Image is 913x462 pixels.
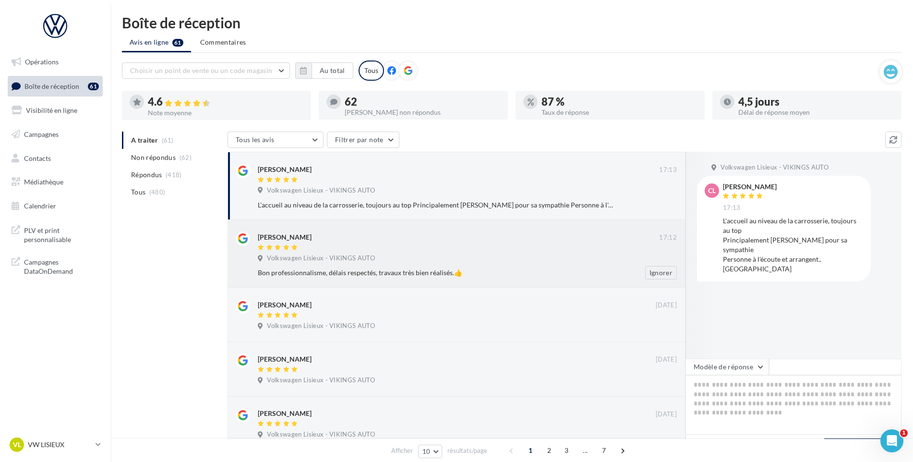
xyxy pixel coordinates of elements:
[523,443,538,458] span: 1
[122,15,901,30] div: Boîte de réception
[6,172,105,192] a: Médiathèque
[267,254,375,263] span: Volkswagen Lisieux - VIKINGS AUTO
[258,300,312,310] div: [PERSON_NAME]
[541,443,557,458] span: 2
[6,220,105,248] a: PLV et print personnalisable
[180,154,192,161] span: (62)
[656,301,677,310] span: [DATE]
[166,171,182,179] span: (418)
[345,109,500,116] div: [PERSON_NAME] non répondus
[659,233,677,242] span: 17:12
[6,148,105,169] a: Contacts
[24,224,99,244] span: PLV et print personnalisable
[723,183,777,190] div: [PERSON_NAME]
[721,163,829,172] span: Volkswagen Lisieux - VIKINGS AUTO
[559,443,574,458] span: 3
[148,109,303,116] div: Note moyenne
[149,188,166,196] span: (480)
[24,130,59,138] span: Campagnes
[327,132,399,148] button: Filtrer par note
[236,135,275,144] span: Tous les avis
[258,232,312,242] div: [PERSON_NAME]
[131,170,162,180] span: Répondus
[25,58,59,66] span: Opérations
[13,440,21,450] span: VL
[645,266,677,280] button: Ignorer
[267,376,375,385] span: Volkswagen Lisieux - VIKINGS AUTO
[148,97,303,108] div: 4.6
[258,200,614,210] div: L'accueil au niveau de la carrosserie, toujours au top Principalement [PERSON_NAME] pour sa sympa...
[267,322,375,330] span: Volkswagen Lisieux - VIKINGS AUTO
[258,354,312,364] div: [PERSON_NAME]
[258,409,312,418] div: [PERSON_NAME]
[24,202,56,210] span: Calendrier
[130,66,272,74] span: Choisir un point de vente ou un code magasin
[659,166,677,174] span: 17:13
[345,97,500,107] div: 62
[541,109,697,116] div: Taux de réponse
[131,153,176,162] span: Non répondus
[228,132,324,148] button: Tous les avis
[258,268,614,278] div: Bon professionnalisme, délais respectés, travaux très bien réalisés.👍
[656,410,677,419] span: [DATE]
[359,61,384,81] div: Tous
[6,252,105,280] a: Campagnes DataOnDemand
[880,429,903,452] iframe: Intercom live chat
[8,436,103,454] a: VL VW LISIEUX
[656,355,677,364] span: [DATE]
[577,443,593,458] span: ...
[258,165,312,174] div: [PERSON_NAME]
[26,106,77,114] span: Visibilité en ligne
[131,187,145,197] span: Tous
[708,186,716,195] span: CL
[422,448,431,455] span: 10
[447,446,487,455] span: résultats/page
[723,204,741,212] span: 17:13
[24,255,99,276] span: Campagnes DataOnDemand
[295,62,353,79] button: Au total
[6,52,105,72] a: Opérations
[24,178,63,186] span: Médiathèque
[418,445,443,458] button: 10
[541,97,697,107] div: 87 %
[738,109,894,116] div: Délai de réponse moyen
[24,154,51,162] span: Contacts
[200,37,246,47] span: Commentaires
[596,443,612,458] span: 7
[6,100,105,121] a: Visibilité en ligne
[24,82,79,90] span: Boîte de réception
[6,196,105,216] a: Calendrier
[685,359,769,375] button: Modèle de réponse
[88,83,99,90] div: 61
[267,430,375,439] span: Volkswagen Lisieux - VIKINGS AUTO
[312,62,353,79] button: Au total
[267,186,375,195] span: Volkswagen Lisieux - VIKINGS AUTO
[6,76,105,97] a: Boîte de réception61
[28,440,92,450] p: VW LISIEUX
[6,124,105,145] a: Campagnes
[738,97,894,107] div: 4,5 jours
[391,446,413,455] span: Afficher
[900,429,908,437] span: 1
[122,62,290,79] button: Choisir un point de vente ou un code magasin
[723,216,863,274] div: L'accueil au niveau de la carrosserie, toujours au top Principalement [PERSON_NAME] pour sa sympa...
